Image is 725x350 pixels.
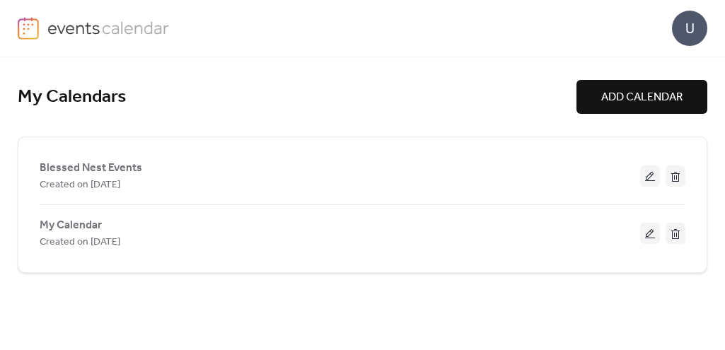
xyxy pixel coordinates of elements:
[40,164,142,172] a: Blessed Nest Events
[672,11,707,46] div: U
[40,177,120,194] span: Created on [DATE]
[18,17,39,40] img: logo
[601,89,683,106] span: ADD CALENDAR
[576,80,707,114] button: ADD CALENDAR
[40,221,102,229] a: My Calendar
[40,217,102,234] span: My Calendar
[40,234,120,251] span: Created on [DATE]
[18,86,576,109] div: My Calendars
[47,17,170,38] img: logo-type
[40,160,142,177] span: Blessed Nest Events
